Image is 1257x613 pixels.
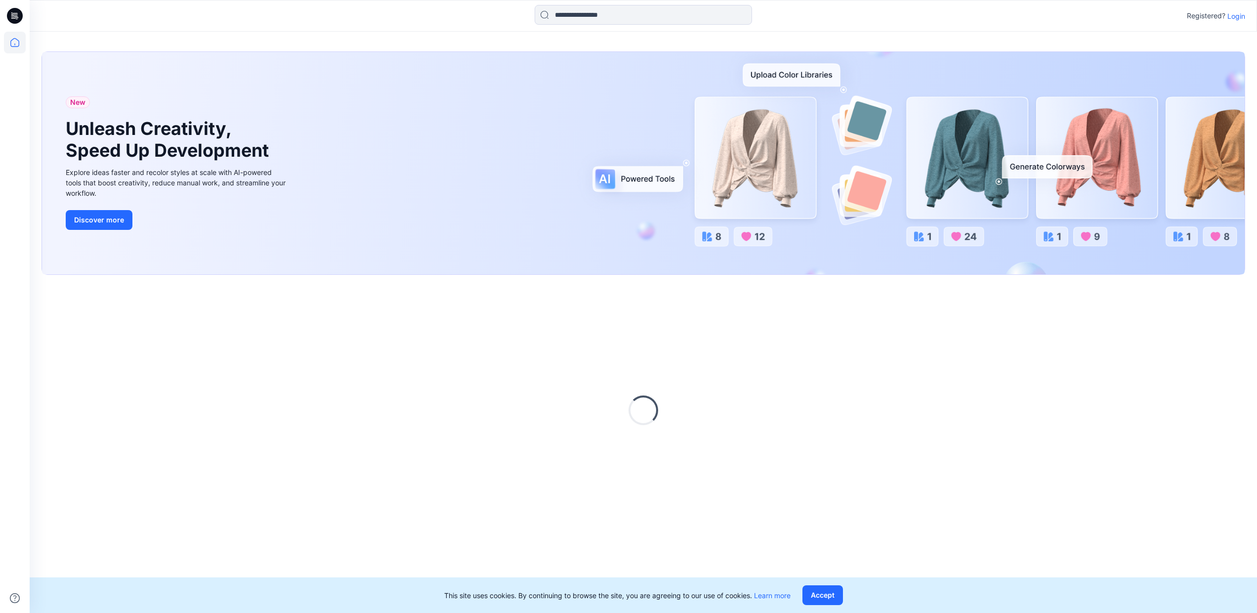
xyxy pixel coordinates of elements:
[1187,10,1225,22] p: Registered?
[66,210,132,230] button: Discover more
[754,591,791,600] a: Learn more
[66,210,288,230] a: Discover more
[66,118,273,161] h1: Unleash Creativity, Speed Up Development
[66,167,288,198] div: Explore ideas faster and recolor styles at scale with AI-powered tools that boost creativity, red...
[802,585,843,605] button: Accept
[70,96,85,108] span: New
[1227,11,1245,21] p: Login
[444,590,791,601] p: This site uses cookies. By continuing to browse the site, you are agreeing to our use of cookies.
